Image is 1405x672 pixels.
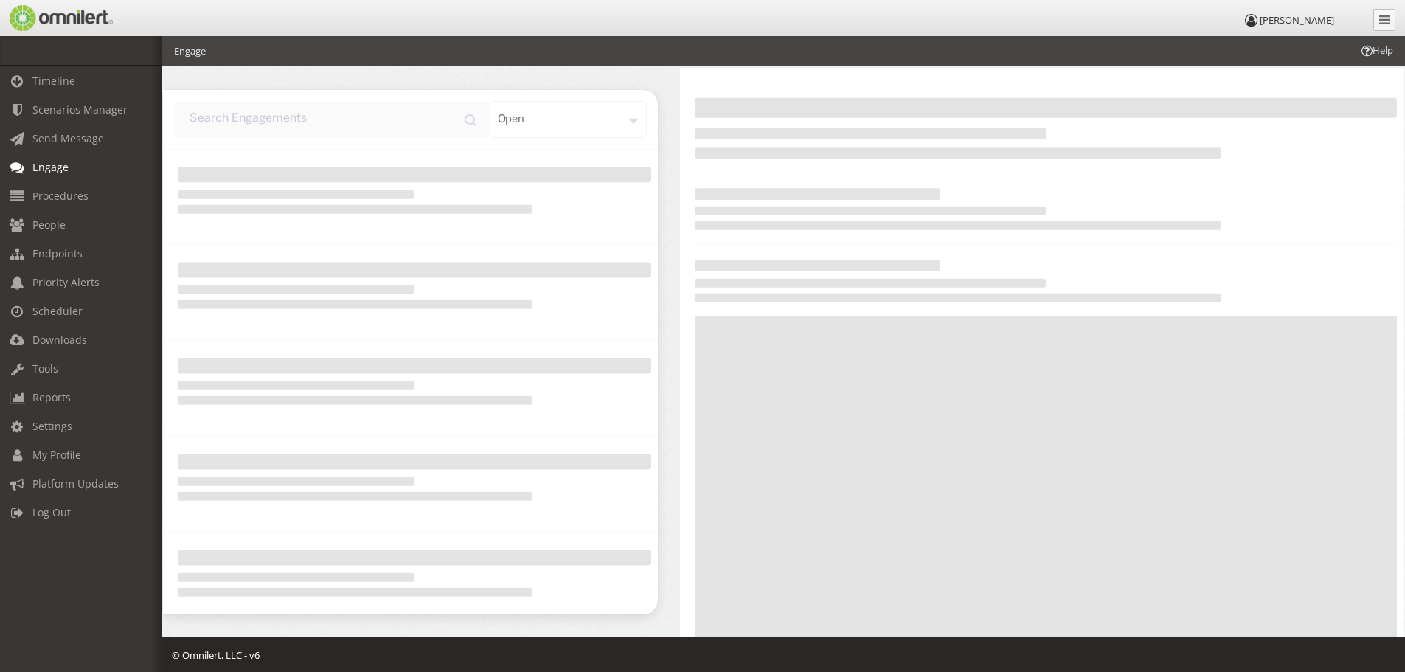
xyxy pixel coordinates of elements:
span: Settings [32,419,72,433]
span: Tools [32,361,58,375]
input: input [174,101,490,138]
div: open [490,101,648,138]
span: Procedures [32,189,89,203]
li: Engage [174,44,206,58]
img: Omnilert [7,5,113,31]
span: Priority Alerts [32,275,100,289]
span: Downloads [32,333,87,347]
span: [PERSON_NAME] [1260,13,1334,27]
span: Timeline [32,74,75,88]
span: Help [1359,44,1393,58]
span: People [32,218,66,232]
span: Log Out [32,505,71,519]
span: Endpoints [32,246,83,260]
span: My Profile [32,448,81,462]
span: Reports [32,390,71,404]
span: Scheduler [32,304,83,318]
span: © Omnilert, LLC - v6 [172,648,260,662]
a: Collapse Menu [1373,9,1395,31]
span: Platform Updates [32,477,119,491]
span: Engage [32,160,69,174]
span: Scenarios Manager [32,103,128,117]
span: Send Message [32,131,104,145]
